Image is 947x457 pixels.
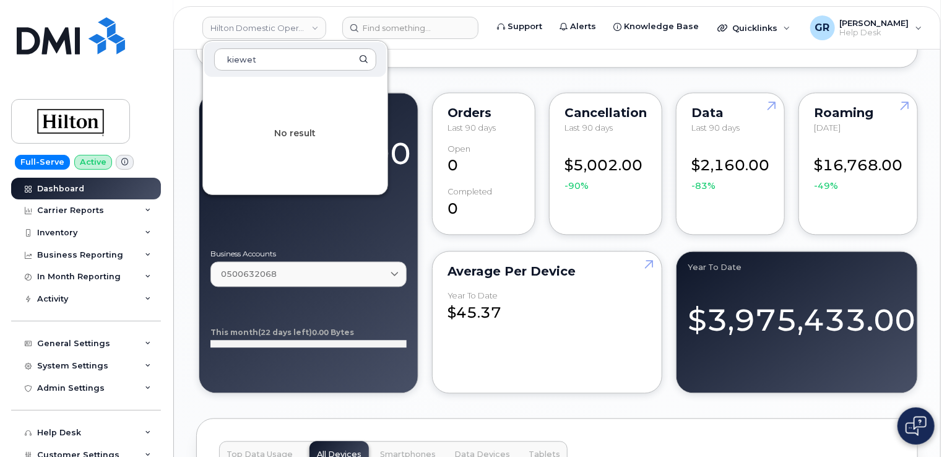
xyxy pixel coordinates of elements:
div: $16,768.00 [814,145,902,193]
div: $5,002.00 [564,145,647,193]
span: Last 90 days [564,123,613,133]
div: Average per Device [448,267,647,277]
div: Year to Date [448,292,498,301]
input: Search [214,48,376,71]
div: 0 [448,145,520,177]
span: Quicklinks [732,23,777,33]
a: Knowledge Base [605,14,707,39]
span: GR [815,20,830,35]
input: Find something... [342,17,478,39]
span: Alerts [570,20,596,33]
tspan: This month [210,328,258,337]
div: $45.37 [448,292,647,324]
a: Alerts [551,14,605,39]
div: completed [448,188,492,197]
div: Year to Date [688,263,906,273]
img: Open chat [906,416,927,436]
span: -90% [564,180,589,193]
div: Cancellation [564,108,647,118]
div: $230,676.00 [210,129,407,191]
div: $3,975,433.00 [688,288,906,342]
a: Support [488,14,551,39]
div: 0 [448,188,520,220]
span: Support [508,20,542,33]
div: Open [448,145,470,154]
div: Roaming [814,108,902,118]
span: Knowledge Base [624,20,699,33]
div: Gabriel Rains [802,15,931,40]
div: Orders [448,108,520,118]
a: 0500632068 [210,262,407,287]
span: -49% [814,180,838,193]
tspan: 0.00 Bytes [312,328,354,337]
div: Quicklinks [709,15,799,40]
tspan: (22 days left) [258,328,312,337]
span: [DATE] [814,123,841,133]
div: No result [203,78,387,189]
span: Last 90 days [691,123,740,133]
div: $2,160.00 [691,145,769,193]
div: Data [691,108,769,118]
span: -83% [691,180,716,193]
span: 0500632068 [221,269,277,281]
span: Last 90 days [448,123,496,133]
label: Business Accounts [210,251,407,258]
span: Help Desk [840,28,909,38]
a: Hilton Domestic Operating Company Inc [202,17,326,39]
span: [PERSON_NAME] [840,18,909,28]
